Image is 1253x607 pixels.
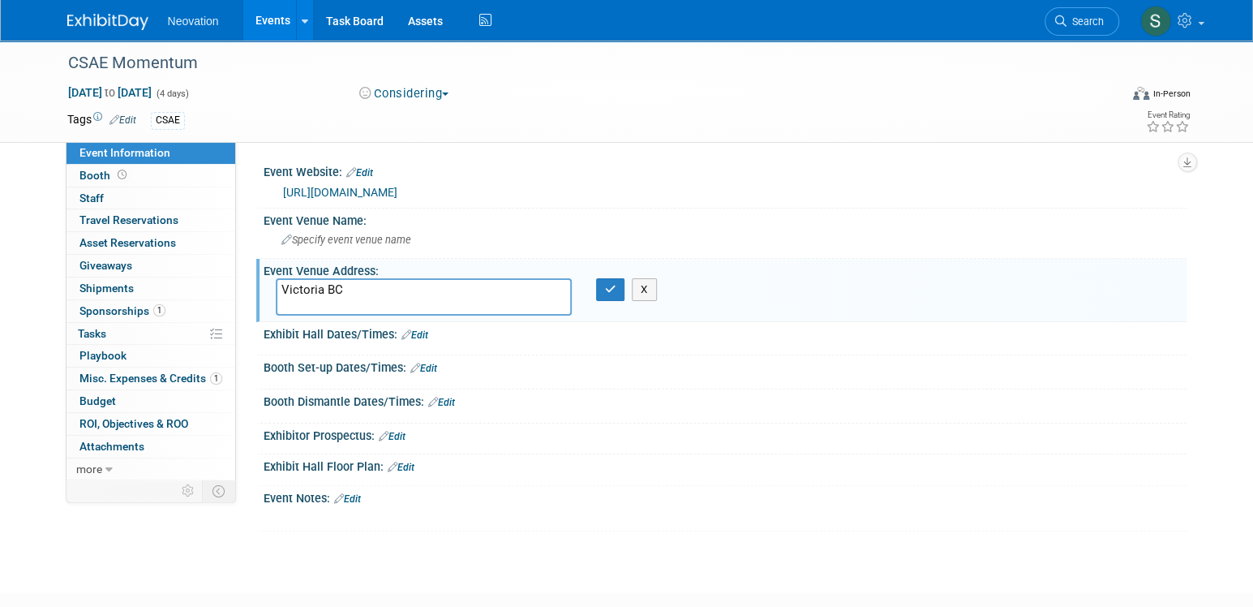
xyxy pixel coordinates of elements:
a: Shipments [67,278,235,299]
a: Edit [401,329,428,341]
div: Event Website: [264,160,1186,181]
a: Playbook [67,345,235,367]
a: Giveaways [67,255,235,277]
a: Edit [334,493,361,505]
span: ROI, Objectives & ROO [79,417,188,430]
span: Search [1066,15,1104,28]
a: Tasks [67,323,235,345]
span: Travel Reservations [79,213,178,226]
a: Search [1045,7,1119,36]
span: Booth not reserved yet [114,169,130,181]
span: Budget [79,394,116,407]
span: (4 days) [155,88,189,99]
td: Personalize Event Tab Strip [174,480,203,502]
div: Booth Set-up Dates/Times: [264,355,1186,377]
a: Travel Reservations [67,209,235,231]
div: Event Rating [1145,111,1189,119]
div: Event Venue Name: [264,209,1186,229]
a: Sponsorships1 [67,300,235,322]
span: to [102,86,118,99]
span: Tasks [78,327,106,340]
span: Asset Reservations [79,236,176,249]
img: ExhibitDay [67,14,148,30]
span: [DATE] [DATE] [67,85,152,100]
a: [URL][DOMAIN_NAME] [283,186,397,199]
a: Edit [388,462,414,473]
a: Asset Reservations [67,232,235,254]
button: Considering [354,85,455,102]
a: Budget [67,390,235,412]
div: Exhibitor Prospectus: [264,424,1186,445]
span: Shipments [79,282,134,295]
span: Event Information [79,146,170,159]
a: Edit [109,114,136,126]
span: Playbook [79,349,127,362]
div: CSAE Momentum [62,49,1095,78]
div: Event Notes: [264,486,1186,507]
div: Exhibit Hall Floor Plan: [264,454,1186,476]
span: 1 [210,372,222,385]
div: Booth Dismantle Dates/Times: [264,390,1186,411]
a: Edit [410,363,437,374]
span: Specify event venue name [281,234,411,246]
span: Booth [79,169,130,182]
a: Edit [346,167,373,179]
a: Misc. Expenses & Credits1 [67,368,235,390]
div: CSAE [151,112,185,129]
div: Event Venue Address: [264,259,1186,279]
a: Staff [67,187,235,209]
a: Attachments [67,436,235,458]
span: more [76,463,102,476]
a: Edit [428,397,455,408]
a: Booth [67,165,235,187]
td: Tags [67,111,136,130]
span: Attachments [79,440,144,453]
span: Neovation [168,15,219,28]
a: Edit [379,431,406,442]
div: In-Person [1152,88,1190,100]
td: Toggle Event Tabs [202,480,235,502]
a: Event Information [67,142,235,164]
a: more [67,458,235,480]
div: Event Format [1023,84,1191,109]
span: 1 [153,304,165,316]
button: X [632,278,657,301]
img: Format-Inperson.png [1133,87,1149,100]
img: Susan Hurrell [1140,6,1171,37]
span: Misc. Expenses & Credits [79,372,222,385]
div: Exhibit Hall Dates/Times: [264,322,1186,343]
span: Staff [79,192,104,204]
a: ROI, Objectives & ROO [67,413,235,435]
span: Giveaways [79,259,132,272]
span: Sponsorships [79,304,165,317]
